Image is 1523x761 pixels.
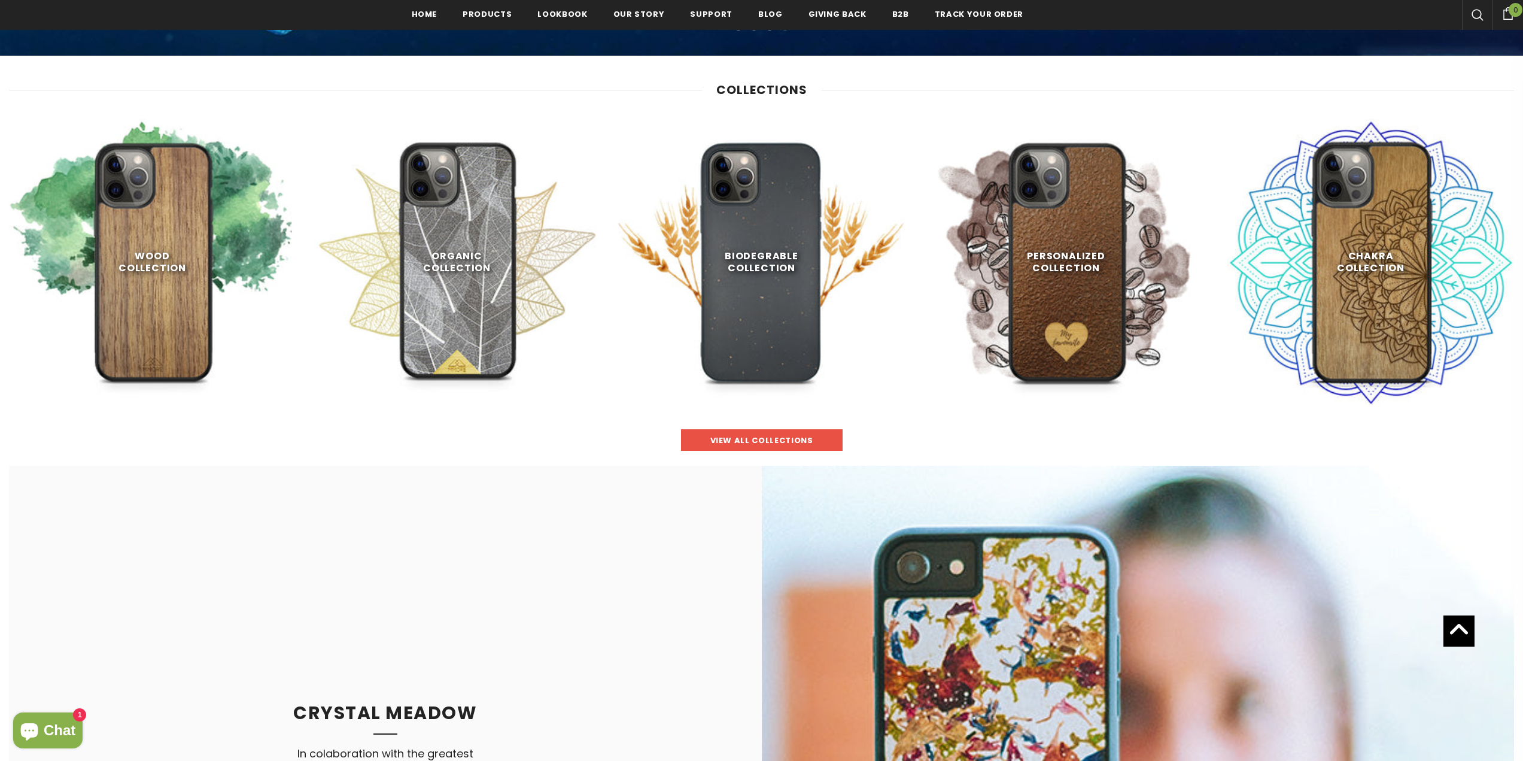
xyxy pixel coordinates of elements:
span: Lookbook [537,8,587,20]
span: Giving back [808,8,867,20]
span: Home [412,8,437,20]
a: 0 [1492,5,1523,20]
span: Our Story [613,8,665,20]
inbox-online-store-chat: Shopify online store chat [10,713,86,751]
span: Products [463,8,512,20]
span: B2B [892,8,909,20]
span: support [690,8,732,20]
span: Blog [758,8,783,20]
span: Collections [716,81,807,98]
a: view all collections [681,429,843,451]
span: view all collections [710,435,813,446]
span: CRYSTAL MEADOW [293,700,477,726]
span: 0 [1509,3,1522,17]
span: Track your order [935,8,1023,20]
